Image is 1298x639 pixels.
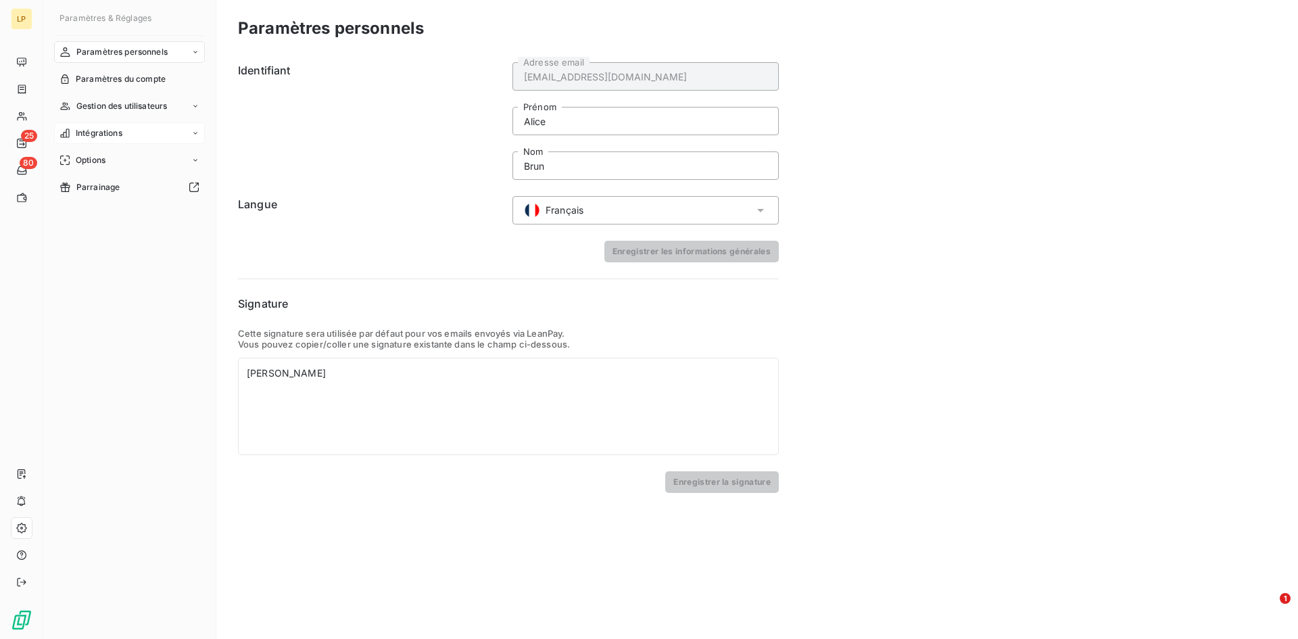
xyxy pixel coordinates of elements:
[546,204,583,217] span: Français
[1280,593,1291,604] span: 1
[76,181,120,193] span: Parrainage
[1252,593,1284,625] iframe: Intercom live chat
[238,295,779,312] h6: Signature
[238,328,779,339] p: Cette signature sera utilisée par défaut pour vos emails envoyés via LeanPay.
[76,73,166,85] span: Paramètres du compte
[76,127,122,139] span: Intégrations
[76,46,168,58] span: Paramètres personnels
[238,339,779,350] p: Vous pouvez copier/coller une signature existante dans le champ ci-dessous.
[21,130,37,142] span: 25
[11,609,32,631] img: Logo LeanPay
[76,100,168,112] span: Gestion des utilisateurs
[20,157,37,169] span: 80
[76,154,105,166] span: Options
[59,13,151,23] span: Paramètres & Réglages
[512,62,779,91] input: placeholder
[54,176,205,198] a: Parrainage
[11,8,32,30] div: LP
[238,196,504,224] h6: Langue
[604,241,779,262] button: Enregistrer les informations générales
[512,107,779,135] input: placeholder
[247,366,770,380] div: [PERSON_NAME]
[238,62,504,180] h6: Identifiant
[54,68,205,90] a: Paramètres du compte
[665,471,779,493] button: Enregistrer la signature
[238,16,424,41] h3: Paramètres personnels
[512,151,779,180] input: placeholder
